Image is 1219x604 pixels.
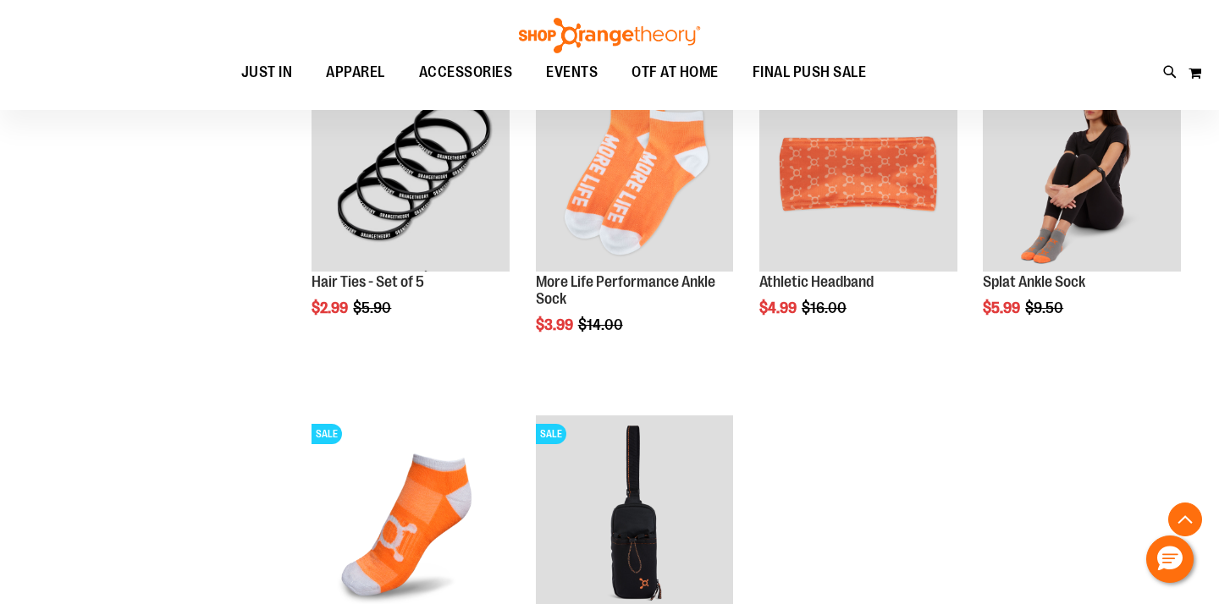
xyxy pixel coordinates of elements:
div: product [751,66,966,360]
div: product [527,66,742,376]
span: $14.00 [578,316,626,333]
img: Hair Ties - Set of 5 [312,74,510,272]
a: Product image for Splat Ankle SockSALE [983,74,1181,275]
a: JUST IN [224,53,310,92]
a: Product image for Athletic HeadbandSALE [759,74,957,275]
img: Shop Orangetheory [516,18,703,53]
a: More Life Performance Ankle Sock [536,273,715,307]
span: EVENTS [546,53,598,91]
button: Hello, have a question? Let’s chat. [1146,535,1194,583]
span: $9.50 [1025,299,1066,316]
span: JUST IN [241,53,293,91]
div: product [303,66,518,360]
span: $3.99 [536,316,576,333]
div: product [974,66,1189,360]
span: $2.99 [312,299,350,316]
a: Splat Ankle Sock [983,273,1085,290]
a: Athletic Headband [759,273,874,290]
button: Back To Top [1168,502,1202,536]
a: Product image for More Life Performance Ankle SockSALE [536,74,734,275]
a: ACCESSORIES [402,53,530,92]
a: OTF AT HOME [615,53,736,92]
span: APPAREL [326,53,385,91]
img: Product image for Athletic Headband [759,74,957,272]
span: OTF AT HOME [632,53,719,91]
span: $5.90 [353,299,394,316]
span: $4.99 [759,299,799,316]
a: Hair Ties - Set of 5SALE [312,74,510,275]
span: FINAL PUSH SALE [753,53,867,91]
span: SALE [536,424,566,444]
a: Hair Ties - Set of 5 [312,273,424,290]
img: Product image for Splat Ankle Sock [983,74,1181,272]
a: APPAREL [309,53,402,92]
a: FINAL PUSH SALE [736,53,884,91]
span: $16.00 [802,299,849,316]
span: ACCESSORIES [419,53,513,91]
img: Product image for More Life Performance Ankle Sock [536,74,734,272]
span: $5.99 [983,299,1023,316]
span: SALE [312,424,342,444]
a: EVENTS [529,53,615,92]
